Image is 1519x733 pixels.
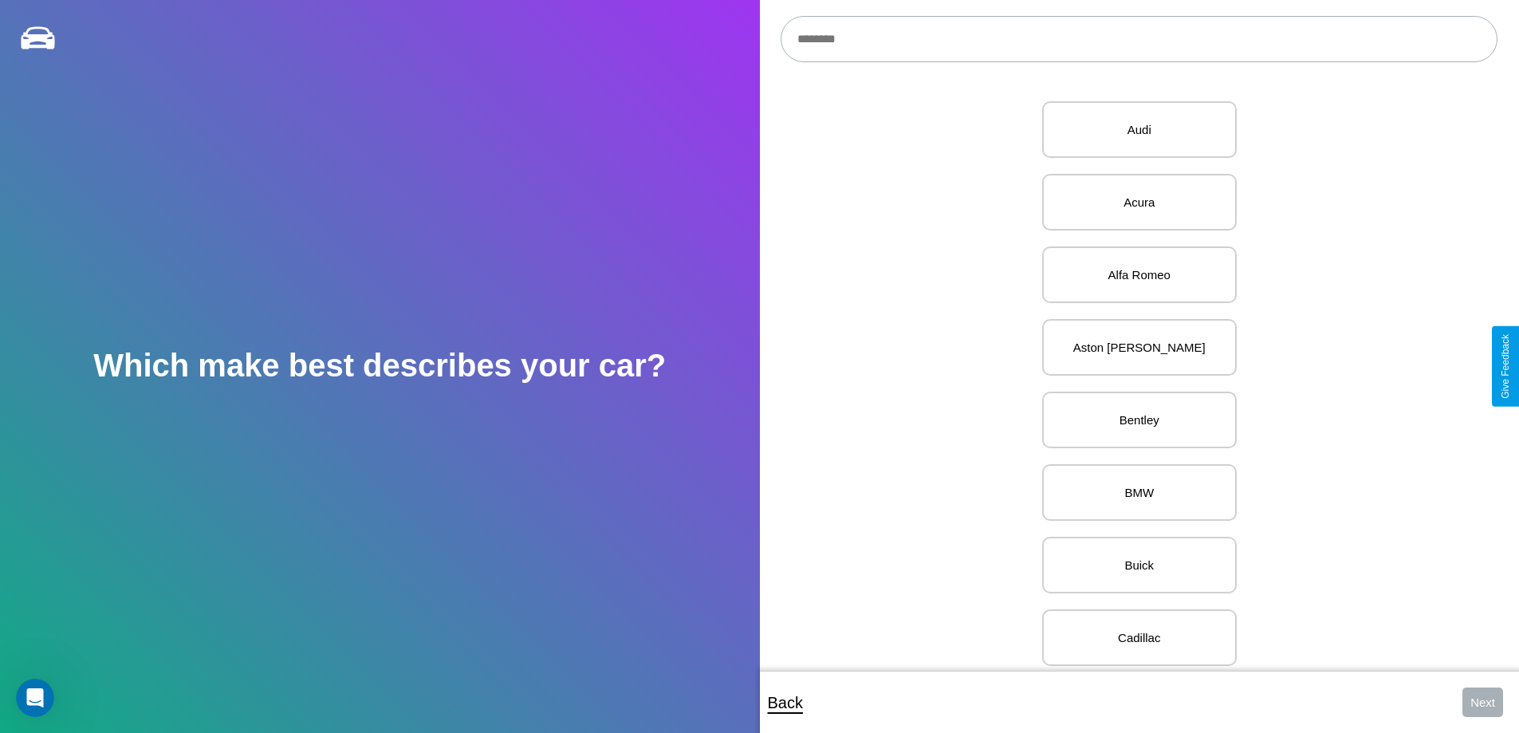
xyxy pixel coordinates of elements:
[1060,337,1219,358] p: Aston [PERSON_NAME]
[1060,119,1219,140] p: Audi
[1060,409,1219,431] p: Bentley
[1060,264,1219,286] p: Alfa Romeo
[1462,688,1503,717] button: Next
[1060,482,1219,503] p: BMW
[1500,334,1511,399] div: Give Feedback
[16,679,54,717] iframe: Intercom live chat
[768,688,803,717] p: Back
[1060,627,1219,648] p: Cadillac
[93,348,666,384] h2: Which make best describes your car?
[1060,191,1219,213] p: Acura
[1060,554,1219,576] p: Buick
